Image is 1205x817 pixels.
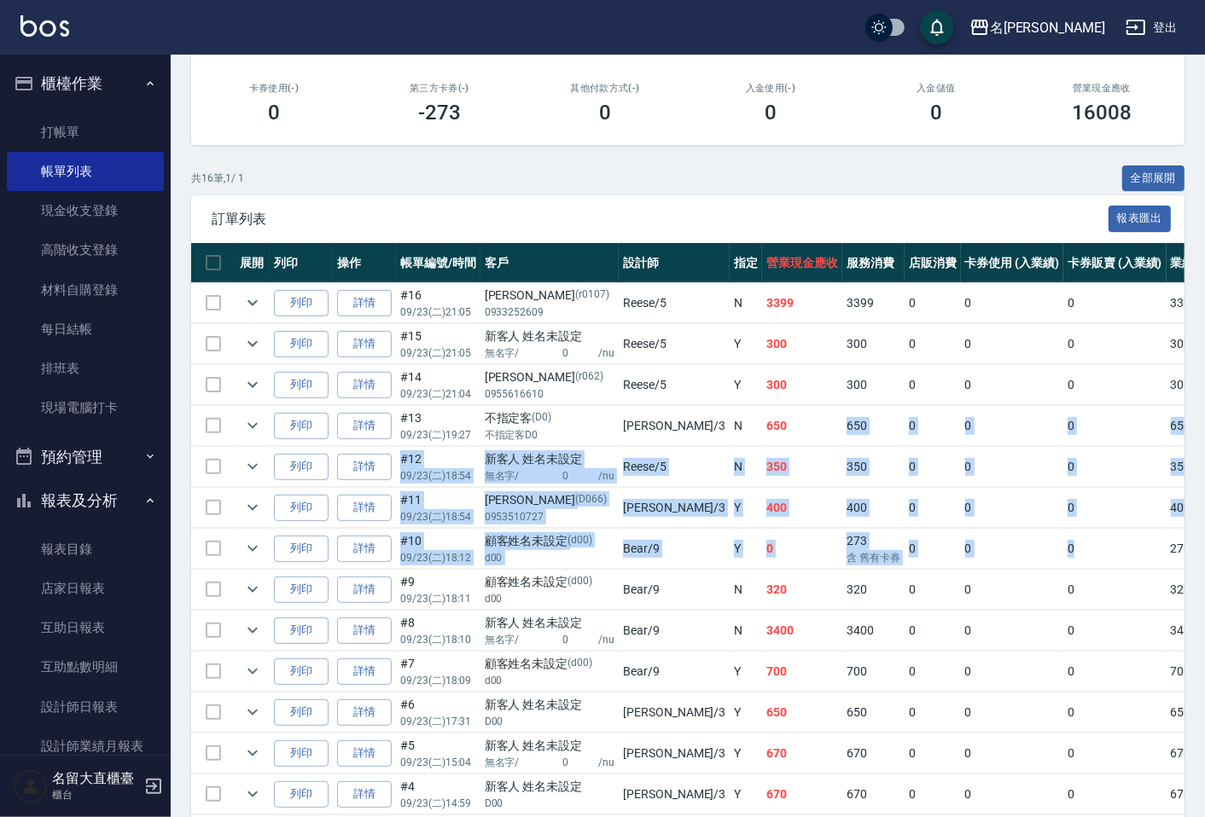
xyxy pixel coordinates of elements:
button: expand row [240,372,265,397]
td: Reese /5 [619,447,730,487]
td: 0 [961,692,1064,733]
a: 報表匯出 [1109,210,1172,226]
button: 報表及分析 [7,478,164,523]
p: d00 [485,591,615,606]
td: 0 [905,774,961,814]
button: expand row [240,617,265,643]
div: [PERSON_NAME] [485,287,615,304]
span: 訂單列表 [212,211,1109,228]
button: expand row [240,699,265,725]
p: d00 [485,550,615,565]
td: 300 [762,324,842,364]
h5: 名留大直櫃臺 [52,770,139,787]
button: 列印 [274,536,329,562]
td: 700 [842,652,905,692]
h3: 16008 [1072,101,1132,125]
p: 09/23 (二) 18:09 [400,673,476,688]
button: 列印 [274,781,329,808]
h3: 0 [930,101,942,125]
th: 指定 [730,243,762,283]
p: 櫃台 [52,787,139,803]
h2: 卡券使用(-) [212,83,336,94]
p: d00 [485,673,615,688]
td: 350 [842,447,905,487]
td: 350 [762,447,842,487]
td: 0 [961,488,1064,528]
h3: 0 [268,101,280,125]
td: 0 [905,652,961,692]
td: 0 [1063,570,1167,610]
a: 詳情 [337,617,392,644]
p: 0955616610 [485,386,615,402]
td: 0 [905,570,961,610]
button: 列印 [274,290,329,316]
p: 不指定客D0 [485,427,615,443]
p: (d00) [568,655,592,673]
td: Bear /9 [619,570,730,610]
td: 300 [762,365,842,405]
p: 09/23 (二) 18:12 [400,550,476,565]
button: 列印 [274,577,329,603]
img: Person [14,769,48,803]
a: 詳情 [337,290,392,316]
td: 650 [842,406,905,446]
th: 展開 [236,243,270,283]
td: 0 [961,365,1064,405]
button: 列印 [274,495,329,521]
td: 0 [905,692,961,733]
td: 0 [905,529,961,569]
a: 打帳單 [7,113,164,152]
td: #12 [396,447,480,487]
p: (D0) [532,409,551,427]
td: 0 [905,365,961,405]
td: Y [730,488,762,528]
th: 卡券使用 (入業績) [961,243,1064,283]
h2: 入金使用(-) [708,83,833,94]
td: 0 [1063,652,1167,692]
th: 客戶 [480,243,620,283]
td: 0 [905,283,961,323]
img: Logo [20,15,69,37]
td: Y [730,652,762,692]
td: 0 [1063,324,1167,364]
p: 無名字/ 0 /nu [485,632,615,647]
td: N [730,570,762,610]
td: 0 [905,733,961,774]
td: #11 [396,488,480,528]
p: 09/23 (二) 15:04 [400,755,476,770]
td: 0 [1063,529,1167,569]
h3: -273 [418,101,461,125]
td: 0 [961,324,1064,364]
button: expand row [240,454,265,479]
th: 營業現金應收 [762,243,842,283]
button: 列印 [274,372,329,398]
td: Bear /9 [619,529,730,569]
h3: 0 [599,101,611,125]
button: 列印 [274,331,329,357]
td: #10 [396,529,480,569]
td: 0 [1063,692,1167,733]
th: 帳單編號/時間 [396,243,480,283]
a: 詳情 [337,740,392,767]
td: Bear /9 [619,652,730,692]
td: 320 [762,570,842,610]
th: 操作 [333,243,396,283]
button: 登出 [1119,12,1185,43]
div: [PERSON_NAME] [485,368,615,386]
button: expand row [240,290,265,316]
button: save [920,10,954,44]
a: 詳情 [337,331,392,357]
td: Y [730,774,762,814]
button: 列印 [274,740,329,767]
td: #13 [396,406,480,446]
h2: 第三方卡券(-) [377,83,502,94]
a: 報表目錄 [7,530,164,569]
th: 卡券販賣 (入業績) [1063,243,1167,283]
div: 名[PERSON_NAME] [990,17,1105,38]
td: Y [730,733,762,774]
button: expand row [240,331,265,356]
p: (D066) [575,491,607,509]
button: expand row [240,658,265,684]
td: N [730,406,762,446]
td: 650 [762,692,842,733]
